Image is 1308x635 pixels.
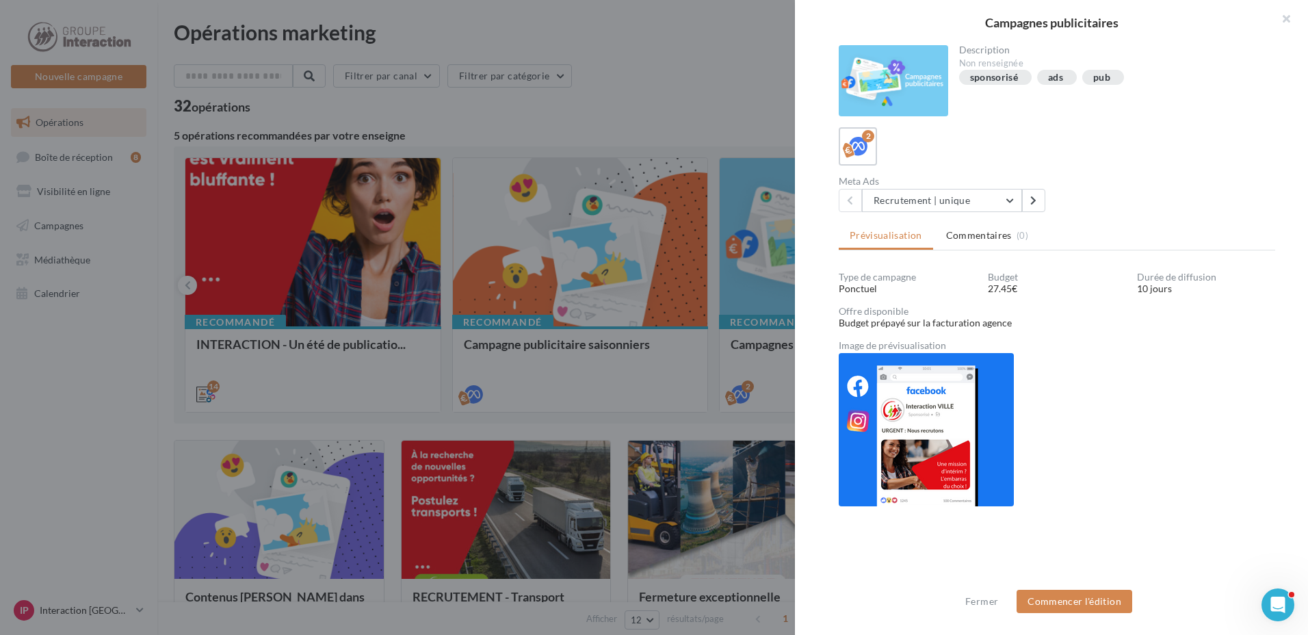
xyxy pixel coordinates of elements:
[988,272,1126,282] div: Budget
[839,353,1014,506] img: 008b87f00d921ddecfa28f1c35eec23d.png
[1137,272,1275,282] div: Durée de diffusion
[946,229,1012,242] span: Commentaires
[1017,590,1132,613] button: Commencer l'édition
[839,307,1275,316] div: Offre disponible
[839,341,1275,350] div: Image de prévisualisation
[839,272,977,282] div: Type de campagne
[839,282,977,296] div: Ponctuel
[1048,73,1063,83] div: ads
[1261,588,1294,621] iframe: Intercom live chat
[959,57,1265,70] div: Non renseignée
[1093,73,1110,83] div: pub
[960,593,1004,610] button: Fermer
[970,73,1019,83] div: sponsorisé
[839,316,1275,330] div: Budget prépayé sur la facturation agence
[817,16,1286,29] div: Campagnes publicitaires
[988,282,1126,296] div: 27.45€
[862,130,874,142] div: 2
[839,177,1051,186] div: Meta Ads
[1137,282,1275,296] div: 10 jours
[959,45,1265,55] div: Description
[862,189,1022,212] button: Recrutement | unique
[1017,230,1028,241] span: (0)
